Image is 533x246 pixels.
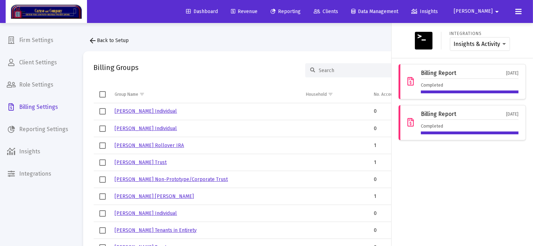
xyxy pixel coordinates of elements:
[186,8,218,14] span: Dashboard
[11,5,82,19] img: Dashboard
[351,8,398,14] span: Data Management
[411,8,438,14] span: Insights
[225,5,263,19] a: Revenue
[180,5,224,19] a: Dashboard
[265,5,306,19] a: Reporting
[314,8,338,14] span: Clients
[271,8,301,14] span: Reporting
[493,5,501,19] mat-icon: arrow_drop_down
[445,4,510,18] button: [PERSON_NAME]
[406,5,444,19] a: Insights
[308,5,344,19] a: Clients
[231,8,257,14] span: Revenue
[346,5,404,19] a: Data Management
[454,8,493,14] span: [PERSON_NAME]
